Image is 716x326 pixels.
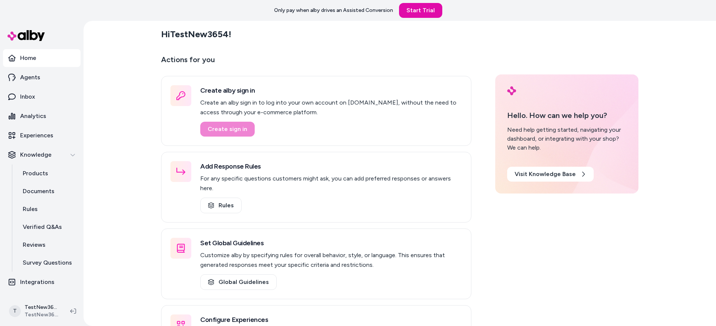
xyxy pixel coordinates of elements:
h3: Configure Experiences [200,314,462,325]
p: Hello. How can we help you? [507,110,626,121]
img: alby Logo [7,30,45,41]
p: Only pay when alby drives an Assisted Conversion [274,7,393,14]
a: Analytics [3,107,81,125]
p: Analytics [20,112,46,121]
a: Agents [3,68,81,86]
a: Documents [15,182,81,200]
a: Products [15,164,81,182]
button: TTestNew3654 ShopifyTestNew3654 [4,299,64,323]
p: Inbox [20,92,35,101]
a: Verified Q&As [15,218,81,236]
p: Customize alby by specifying rules for overall behavior, style, or language. This ensures that ge... [200,250,462,270]
h3: Create alby sign in [200,85,462,96]
span: TestNew3654 [25,311,58,319]
p: Survey Questions [23,258,72,267]
h3: Add Response Rules [200,161,462,172]
a: Inbox [3,88,81,106]
a: Visit Knowledge Base [507,167,594,182]
a: Start Trial [399,3,442,18]
h2: Hi TestNew3654 ! [161,29,231,40]
p: Rules [23,205,38,214]
span: T [9,305,21,317]
p: Integrations [20,278,54,287]
a: Survey Questions [15,254,81,272]
h3: Set Global Guidelines [200,238,462,248]
a: Experiences [3,127,81,144]
p: Knowledge [20,150,51,159]
img: alby Logo [507,86,516,95]
p: Agents [20,73,40,82]
div: Need help getting started, navigating your dashboard, or integrating with your shop? We can help. [507,125,626,152]
p: Actions for you [161,54,471,71]
a: Reviews [15,236,81,254]
p: TestNew3654 Shopify [25,304,58,311]
a: Global Guidelines [200,274,277,290]
p: For any specific questions customers might ask, you can add preferred responses or answers here. [200,174,462,193]
a: Integrations [3,273,81,291]
p: Products [23,169,48,178]
a: Home [3,49,81,67]
a: Rules [15,200,81,218]
p: Home [20,54,36,63]
button: Knowledge [3,146,81,164]
p: Reviews [23,240,45,249]
a: Rules [200,198,242,213]
p: Create an alby sign in to log into your own account on [DOMAIN_NAME], without the need to access ... [200,98,462,117]
p: Verified Q&As [23,223,62,231]
p: Experiences [20,131,53,140]
p: Documents [23,187,54,196]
